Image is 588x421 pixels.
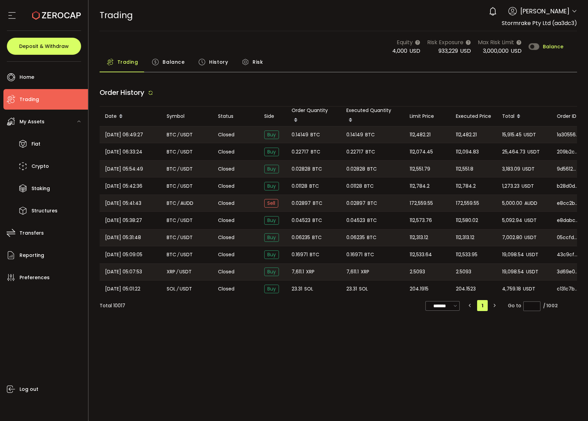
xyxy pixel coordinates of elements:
span: Staking [31,184,50,194]
span: USD [511,47,522,55]
span: 0.01128 [292,182,307,190]
span: USDT [180,182,193,190]
span: Closed [218,131,234,138]
span: c131c7b1-db0f-454c-94d9-e25b6df9ca48 [557,285,579,293]
span: 5,000.00 [502,199,522,207]
span: BTC [366,148,375,156]
span: My Assets [20,117,44,127]
span: 0.02897 [292,199,311,207]
span: USDT [524,131,536,139]
span: Buy [264,182,279,190]
div: Executed Quantity [341,107,404,126]
span: SOL [167,285,176,293]
div: Order Quantity [286,107,341,126]
span: 112,533.95 [456,251,477,259]
span: USDT [527,148,540,156]
span: BTC [167,182,176,190]
span: BTC [365,251,374,259]
span: BTC [312,165,322,173]
span: 19,098.54 [502,251,524,259]
span: Stormrake Pty Ltd (aa3dc3) [502,19,577,27]
span: Sell [264,199,278,208]
span: BTC [167,199,176,207]
span: 112,784.2 [456,182,476,190]
span: Risk Exposure [427,38,463,47]
span: e8cc2b8f-3f4b-44d9-a771-d347ee7c344c [557,200,579,207]
span: BTC [167,216,176,224]
span: 0.04523 [346,216,365,224]
span: USDT [180,148,193,156]
span: USDT [180,251,193,259]
span: 9d561271-b4d0-4bea-9527-6d1f21feaf9b [557,165,579,173]
span: Trading [20,95,39,104]
span: 0.14149 [346,131,363,139]
span: b28d0d16-ddff-474d-8829-11257e32ead2 [557,183,579,190]
span: 7,002.80 [502,234,522,242]
span: 112,313.12 [410,234,428,242]
span: 112,551.8 [456,165,473,173]
span: 0.06235 [292,234,310,242]
span: USDT [526,251,538,259]
span: 1a305569-7324-45e9-860f-c4941a9a6e1c [557,131,579,138]
span: Buy [264,285,279,293]
span: 112,784.2 [410,182,430,190]
span: BTC [167,234,176,242]
span: 204.1523 [456,285,476,293]
span: 19,098.54 [502,268,524,276]
span: BTC [167,251,176,259]
span: 5,092.94 [502,216,522,224]
span: 209b2c31-f0fe-4c21-874b-838d5ea3e989 [557,148,579,156]
span: Fiat [31,139,40,149]
span: Buy [264,268,279,276]
span: USD [409,47,420,55]
span: Balance [543,44,563,49]
span: [DATE] 05:31:48 [105,234,141,242]
div: Date [100,111,161,122]
span: Log out [20,384,38,394]
span: Reporting [20,250,44,260]
div: Status [213,112,259,120]
span: Balance [163,55,184,69]
span: BTC [167,165,176,173]
span: 112,482.21 [410,131,431,139]
div: Symbol [161,112,213,120]
div: Side [259,112,286,120]
span: Home [20,72,34,82]
em: / [177,131,179,139]
span: XRP [167,268,175,276]
span: Go to [508,301,540,310]
span: Risk [253,55,263,69]
em: / [177,285,179,293]
span: Trading [100,9,133,21]
span: Equity [397,38,413,47]
span: 0.14149 [292,131,308,139]
span: USDT [523,285,535,293]
span: BTC [368,199,377,207]
span: [DATE] 05:09:05 [105,251,142,259]
span: [DATE] 06:33:24 [105,148,142,156]
span: 112,551.79 [410,165,430,173]
span: 0.04523 [292,216,310,224]
span: 7,611.1 [346,268,359,276]
span: USDT [522,182,534,190]
em: / [176,268,178,276]
span: 0.16971 [292,251,308,259]
span: 0.22717 [292,148,309,156]
span: 23.31 [292,285,302,293]
span: 0.02828 [292,165,310,173]
span: 25,464.73 [502,148,525,156]
span: 112,482.21 [456,131,477,139]
span: Closed [218,217,234,224]
span: Buy [264,250,279,259]
span: BTC [367,234,376,242]
span: [DATE] 05:38:27 [105,216,142,224]
span: 112,533.64 [410,251,432,259]
span: XRP [361,268,369,276]
span: USDT [179,268,192,276]
span: AUDD [180,199,193,207]
span: 15,915.45 [502,131,522,139]
span: Closed [218,268,234,275]
span: Structures [31,206,57,216]
span: BTC [309,182,319,190]
span: 112,094.83 [456,148,479,156]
